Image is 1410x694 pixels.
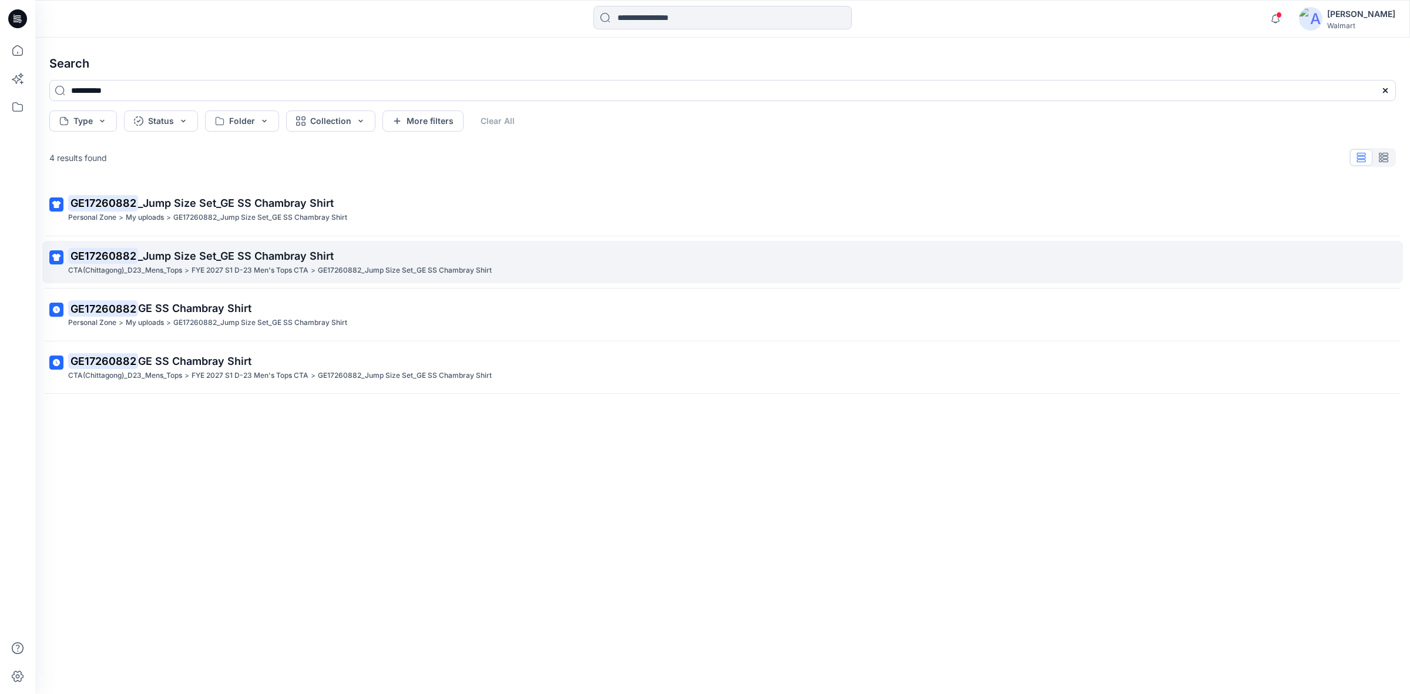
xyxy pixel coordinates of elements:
[1299,7,1322,31] img: avatar
[126,212,164,224] p: My uploads
[205,110,279,132] button: Folder
[68,247,138,264] mark: GE17260882
[42,241,1403,284] a: GE17260882_Jump Size Set_GE SS Chambray ShirtCTA(Chittagong)_D23_Mens_Tops>FYE 2027 S1 D-23 Men's...
[126,317,164,329] p: My uploads
[119,317,123,329] p: >
[68,300,138,317] mark: GE17260882
[286,110,375,132] button: Collection
[119,212,123,224] p: >
[166,317,171,329] p: >
[1327,21,1395,30] div: Walmart
[184,370,189,382] p: >
[382,110,464,132] button: More filters
[40,47,1405,80] h4: Search
[184,264,189,277] p: >
[49,110,117,132] button: Type
[68,212,116,224] p: Personal Zone
[68,264,182,277] p: CTA(Chittagong)_D23_Mens_Tops
[42,293,1403,336] a: GE17260882GE SS Chambray ShirtPersonal Zone>My uploads>GE17260882_Jump Size Set_GE SS Chambray Shirt
[166,212,171,224] p: >
[192,264,308,277] p: FYE 2027 S1 D-23 Men's Tops CTA
[124,110,198,132] button: Status
[311,370,315,382] p: >
[1327,7,1395,21] div: [PERSON_NAME]
[173,317,347,329] p: GE17260882_Jump Size Set_GE SS Chambray Shirt
[42,346,1403,389] a: GE17260882GE SS Chambray ShirtCTA(Chittagong)_D23_Mens_Tops>FYE 2027 S1 D-23 Men's Tops CTA>GE172...
[138,250,334,262] span: _Jump Size Set_GE SS Chambray Shirt
[138,355,251,367] span: GE SS Chambray Shirt
[42,188,1403,231] a: GE17260882_Jump Size Set_GE SS Chambray ShirtPersonal Zone>My uploads>GE17260882_Jump Size Set_GE...
[68,317,116,329] p: Personal Zone
[49,152,107,164] p: 4 results found
[173,212,347,224] p: GE17260882_Jump Size Set_GE SS Chambray Shirt
[138,197,334,209] span: _Jump Size Set_GE SS Chambray Shirt
[311,264,315,277] p: >
[318,370,492,382] p: GE17260882_Jump Size Set_GE SS Chambray Shirt
[138,302,251,314] span: GE SS Chambray Shirt
[192,370,308,382] p: FYE 2027 S1 D-23 Men's Tops CTA
[68,195,138,211] mark: GE17260882
[318,264,492,277] p: GE17260882_Jump Size Set_GE SS Chambray Shirt
[68,370,182,382] p: CTA(Chittagong)_D23_Mens_Tops
[68,353,138,369] mark: GE17260882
